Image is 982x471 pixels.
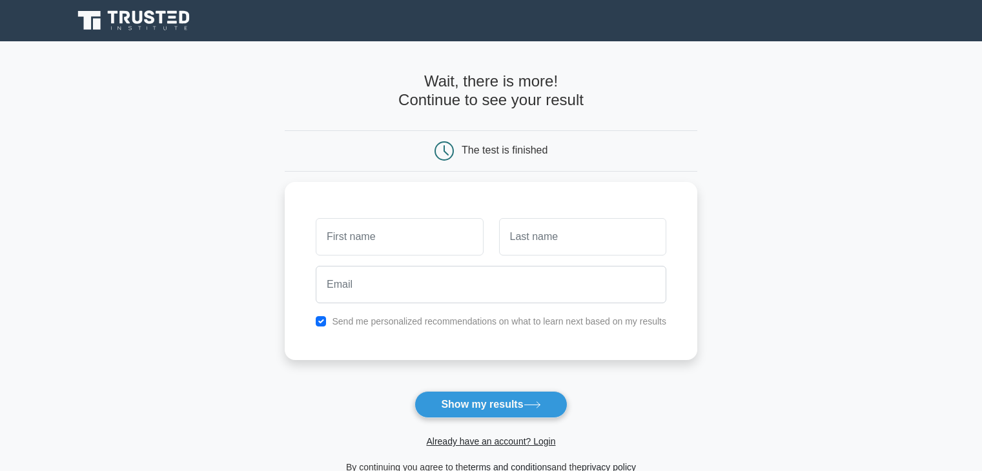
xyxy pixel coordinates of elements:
[332,316,666,326] label: Send me personalized recommendations on what to learn next based on my results
[462,145,547,155] div: The test is finished
[414,391,567,418] button: Show my results
[316,218,483,256] input: First name
[285,72,697,110] h4: Wait, there is more! Continue to see your result
[426,436,555,446] a: Already have an account? Login
[499,218,666,256] input: Last name
[316,266,666,303] input: Email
